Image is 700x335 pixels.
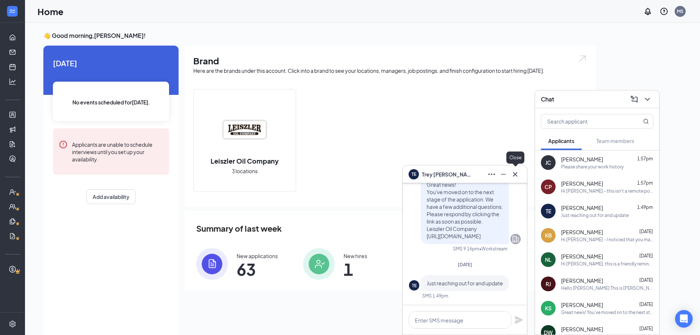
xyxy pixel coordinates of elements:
div: Open Intercom Messenger [675,310,693,328]
svg: Analysis [9,78,16,85]
span: [PERSON_NAME] [561,204,603,211]
h3: Chat [541,95,554,103]
div: Great news! You've moved on to the next stage of the application. We have a few additional questi... [561,309,653,316]
h2: Leiszler Oil Company [203,156,286,165]
div: Hi [PERSON_NAME] - this isn't a remote position - I am making sure you are still interested. [561,188,653,194]
div: TE [546,207,551,215]
div: MS [677,8,683,14]
span: [PERSON_NAME] [561,228,603,236]
input: Search applicant [541,114,628,128]
span: Applicants [548,138,574,144]
svg: Cross [511,170,520,179]
span: [DATE] [639,302,653,307]
div: SMS 1:49pm [422,293,448,299]
span: [DATE] [639,253,653,259]
div: Hi [PERSON_NAME] - I noticed that you marked [DATE] through [DATE] availability. This is not a [D... [561,236,653,243]
div: CP [545,183,552,190]
div: Hello [PERSON_NAME] This is [PERSON_NAME] from [PERSON_NAME]. Would you have any interest in a sh... [561,285,653,291]
span: Summary of last week [196,222,282,235]
div: SMS 9:16pm [453,246,479,252]
h1: Brand [193,54,587,67]
span: [DATE] [639,326,653,331]
button: ComposeMessage [628,93,640,105]
div: TE [412,282,417,289]
span: 1 [344,263,367,276]
svg: ChevronDown [643,95,652,104]
button: Ellipses [486,168,498,180]
span: [PERSON_NAME] [561,180,603,187]
img: icon [303,248,335,280]
svg: Error [59,140,68,149]
svg: ComposeMessage [630,95,639,104]
svg: Plane [514,316,523,324]
span: No events scheduled for [DATE] . [72,98,150,106]
img: open.6027fd2a22e1237b5b06.svg [578,54,587,63]
svg: MagnifyingGlass [643,118,649,124]
span: 1:57pm [637,180,653,186]
span: Just reaching out for and update [427,280,503,286]
span: 63 [237,263,278,276]
h3: 👋 Good morning, [PERSON_NAME] ! [43,32,596,40]
span: [PERSON_NAME] [561,301,603,309]
span: 1:49pm [637,204,653,210]
button: Minimize [498,168,509,180]
span: [PERSON_NAME] [561,253,603,260]
div: Here are the brands under this account. Click into a brand to see your locations, managers, job p... [193,67,587,74]
span: [PERSON_NAME] [561,277,603,284]
button: Cross [509,168,521,180]
svg: Company [511,235,520,243]
svg: QuestionInfo [660,7,668,16]
div: Hi [PERSON_NAME], this is a friendly reminder. Your meeting with Leiszler Oil Company for Rapid W... [561,261,653,267]
svg: Notifications [643,7,652,16]
span: [DATE] [53,57,169,69]
div: KB [545,232,552,239]
div: New hires [344,252,367,260]
svg: Ellipses [487,170,496,179]
span: Trey [PERSON_NAME] [422,170,473,178]
svg: WorkstreamLogo [8,7,16,15]
span: [DATE] [639,229,653,234]
svg: Minimize [499,170,508,179]
span: [DATE] [639,277,653,283]
button: Add availability [86,189,136,204]
div: JC [545,159,551,166]
img: Leiszler Oil Company [221,106,268,153]
div: RJ [546,280,551,288]
span: [DATE] [458,262,472,267]
h1: Home [37,5,64,18]
img: icon [196,248,228,280]
div: New applications [237,252,278,260]
div: NL [545,256,552,263]
span: • Workstream [479,246,507,252]
span: 1:57pm [637,156,653,161]
svg: Settings [9,320,16,328]
span: [PERSON_NAME] [561,325,603,333]
div: KS [545,304,552,312]
div: Please share your work history [561,164,624,170]
span: [PERSON_NAME] [561,156,603,163]
div: Just reaching out for and update [561,212,629,218]
button: ChevronDown [642,93,653,105]
div: Applicants are unable to schedule interviews until you set up your availability. [72,140,163,163]
span: Team members [596,138,634,144]
div: Close [506,152,524,164]
span: 3 locations [232,167,258,175]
